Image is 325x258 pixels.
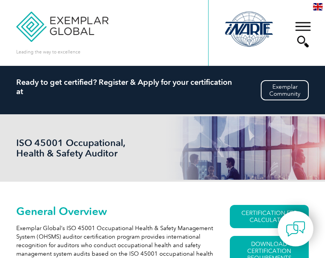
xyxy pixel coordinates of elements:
[16,138,132,158] h1: ISO 45001 Occupational, Health & Safety Auditor
[286,219,305,239] img: contact-chat.png
[16,77,309,96] h2: Ready to get certified? Register & Apply for your certification at
[261,80,309,100] a: ExemplarCommunity
[16,205,221,217] h2: General Overview
[16,48,80,56] p: Leading the way to excellence
[313,3,323,10] img: en
[230,205,309,228] a: CERTIFICATION FEE CALCULATOR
